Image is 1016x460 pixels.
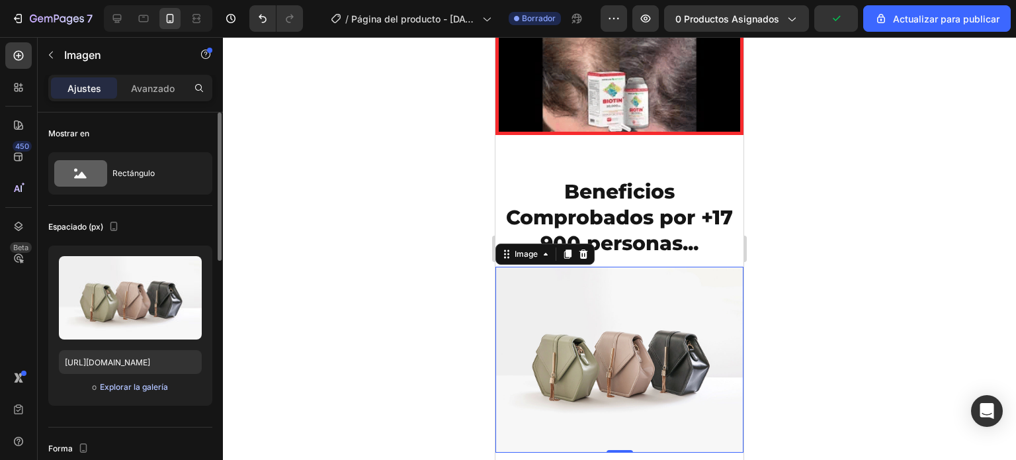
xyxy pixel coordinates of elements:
[13,243,28,252] font: Beta
[100,382,168,392] font: Explorar la galería
[64,47,177,63] p: Imagen
[131,83,175,94] font: Avanzado
[92,382,97,392] font: o
[351,13,477,38] font: Página del producto - [DATE][PERSON_NAME] 15:29:02
[522,13,556,23] font: Borrador
[5,5,99,32] button: 7
[345,13,349,24] font: /
[64,48,101,62] font: Imagen
[863,5,1011,32] button: Actualizar para publicar
[893,13,999,24] font: Actualizar para publicar
[87,12,93,25] font: 7
[664,5,809,32] button: 0 productos asignados
[67,83,101,94] font: Ajustes
[675,13,779,24] font: 0 productos asignados
[971,395,1003,427] div: Abrir Intercom Messenger
[48,443,73,453] font: Forma
[249,5,303,32] div: Deshacer/Rehacer
[495,37,743,460] iframe: Área de diseño
[48,128,89,138] font: Mostrar en
[15,142,29,151] font: 450
[99,381,169,394] button: Explorar la galería
[112,168,155,178] font: Rectángulo
[59,350,202,374] input: https://ejemplo.com/imagen.jpg
[59,256,202,340] img: imagen de vista previa
[48,222,103,232] font: Espaciado (px)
